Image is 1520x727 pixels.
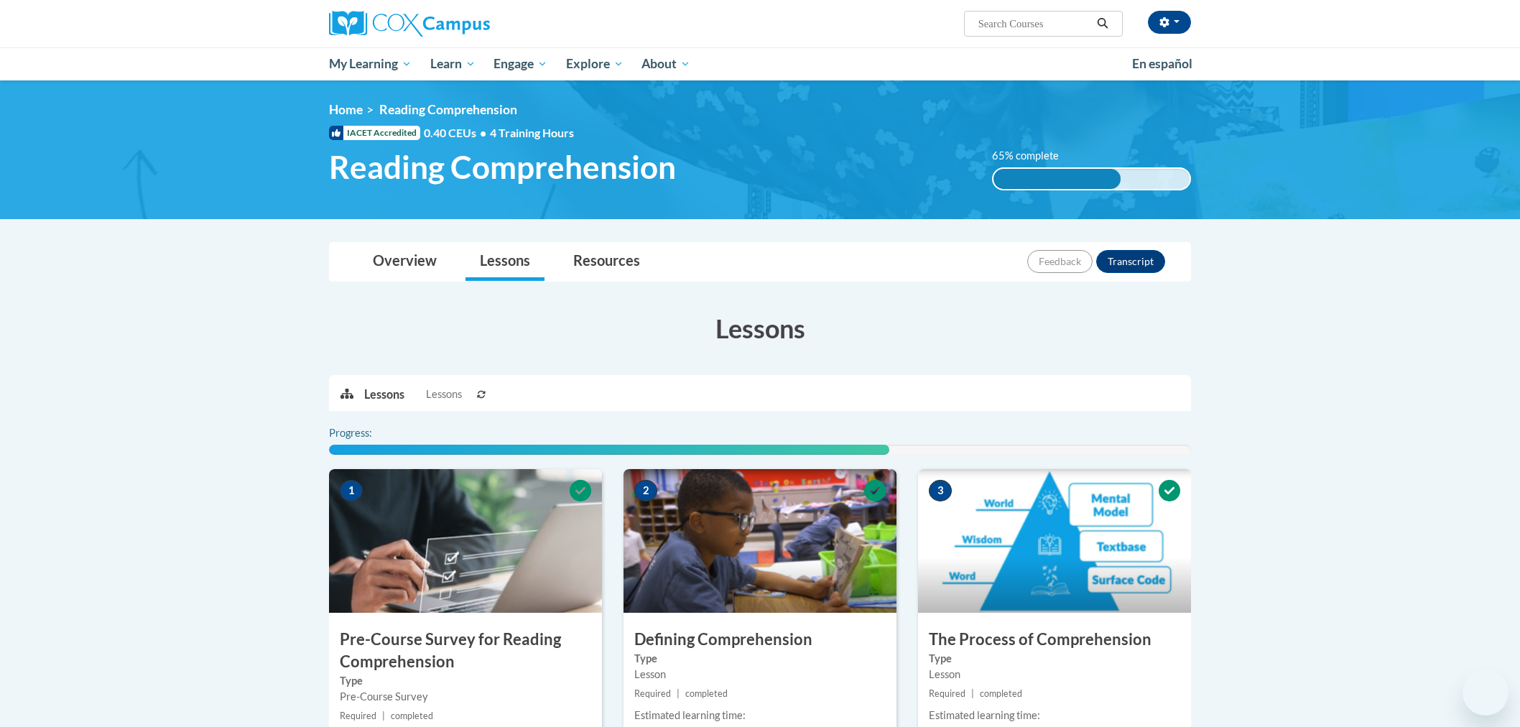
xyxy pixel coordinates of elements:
[641,55,690,73] span: About
[329,629,602,673] h3: Pre-Course Survey for Reading Comprehension
[329,310,1191,346] h3: Lessons
[624,469,896,613] img: Course Image
[1132,56,1192,71] span: En español
[624,629,896,651] h3: Defining Comprehension
[929,688,965,699] span: Required
[329,469,602,613] img: Course Image
[465,243,544,281] a: Lessons
[329,425,412,441] label: Progress:
[364,386,404,402] p: Lessons
[1092,15,1113,32] button: Search
[977,15,1092,32] input: Search Courses
[634,651,886,667] label: Type
[1463,670,1509,716] iframe: Button to launch messaging window
[340,673,591,689] label: Type
[633,47,700,80] a: About
[379,102,517,117] span: Reading Comprehension
[329,11,490,37] img: Cox Campus
[559,243,654,281] a: Resources
[480,126,486,139] span: •
[971,688,974,699] span: |
[634,480,657,501] span: 2
[677,688,680,699] span: |
[929,667,1180,682] div: Lesson
[382,710,385,721] span: |
[329,148,676,186] span: Reading Comprehension
[484,47,557,80] a: Engage
[929,480,952,501] span: 3
[340,689,591,705] div: Pre-Course Survey
[566,55,624,73] span: Explore
[557,47,633,80] a: Explore
[1123,49,1202,79] a: En español
[329,126,420,140] span: IACET Accredited
[329,102,363,117] a: Home
[493,55,547,73] span: Engage
[424,125,490,141] span: 0.40 CEUs
[634,708,886,723] div: Estimated learning time:
[685,688,728,699] span: completed
[980,688,1022,699] span: completed
[992,148,1075,164] label: 65% complete
[1148,11,1191,34] button: Account Settings
[993,169,1121,189] div: 65% complete
[307,47,1213,80] div: Main menu
[340,710,376,721] span: Required
[929,708,1180,723] div: Estimated learning time:
[634,667,886,682] div: Lesson
[1096,250,1165,273] button: Transcript
[358,243,451,281] a: Overview
[329,55,412,73] span: My Learning
[421,47,485,80] a: Learn
[426,386,462,402] span: Lessons
[634,688,671,699] span: Required
[329,11,602,37] a: Cox Campus
[1027,250,1093,273] button: Feedback
[490,126,574,139] span: 4 Training Hours
[391,710,433,721] span: completed
[430,55,476,73] span: Learn
[340,480,363,501] span: 1
[918,469,1191,613] img: Course Image
[918,629,1191,651] h3: The Process of Comprehension
[929,651,1180,667] label: Type
[320,47,421,80] a: My Learning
